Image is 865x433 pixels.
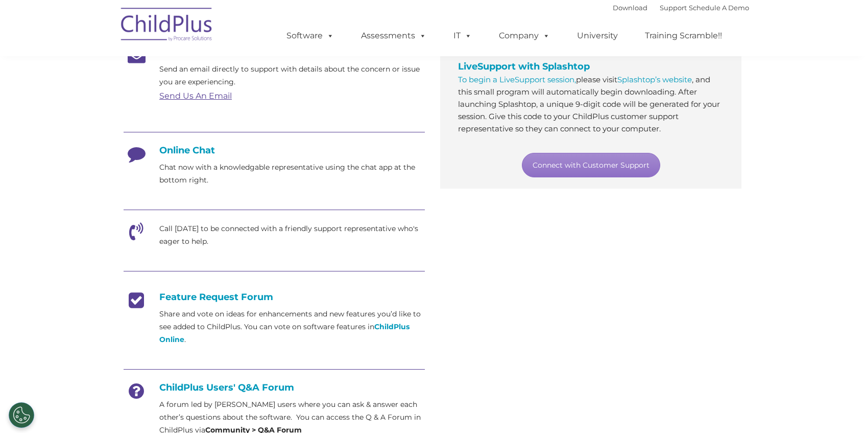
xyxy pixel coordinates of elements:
span: LiveSupport with Splashtop [458,61,590,72]
a: Download [613,4,647,12]
button: Cookies Settings [9,402,34,428]
div: Options [4,41,861,50]
p: Chat now with a knowledgable representative using the chat app at the bottom right. [159,161,425,187]
p: Share and vote on ideas for enhancements and new features you’d like to see added to ChildPlus. Y... [159,308,425,346]
a: Schedule A Demo [689,4,749,12]
a: IT [443,26,482,46]
h4: ChildPlus Users' Q&A Forum [124,382,425,393]
div: Sort A > Z [4,4,861,13]
p: Send an email directly to support with details about the concern or issue you are experiencing. [159,63,425,88]
h4: Online Chat [124,145,425,156]
div: Sort New > Old [4,13,861,22]
a: Company [489,26,560,46]
div: Move To ... [4,22,861,32]
div: Rename [4,59,861,69]
a: University [567,26,628,46]
p: please visit , and this small program will automatically begin downloading. After launching Splas... [458,74,724,135]
font: | [613,4,749,12]
a: Splashtop’s website [617,75,692,84]
div: Move To ... [4,69,861,78]
a: To begin a LiveSupport session, [458,75,576,84]
img: ChildPlus by Procare Solutions [116,1,218,52]
a: Software [276,26,344,46]
a: Send Us An Email [159,91,232,101]
a: Connect with Customer Support [522,153,660,177]
p: Call [DATE] to be connected with a friendly support representative who's eager to help. [159,222,425,248]
a: Assessments [351,26,437,46]
div: Delete [4,32,861,41]
a: Training Scramble!! [635,26,732,46]
a: Support [660,4,687,12]
div: Sign out [4,50,861,59]
h4: Feature Request Forum [124,291,425,303]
